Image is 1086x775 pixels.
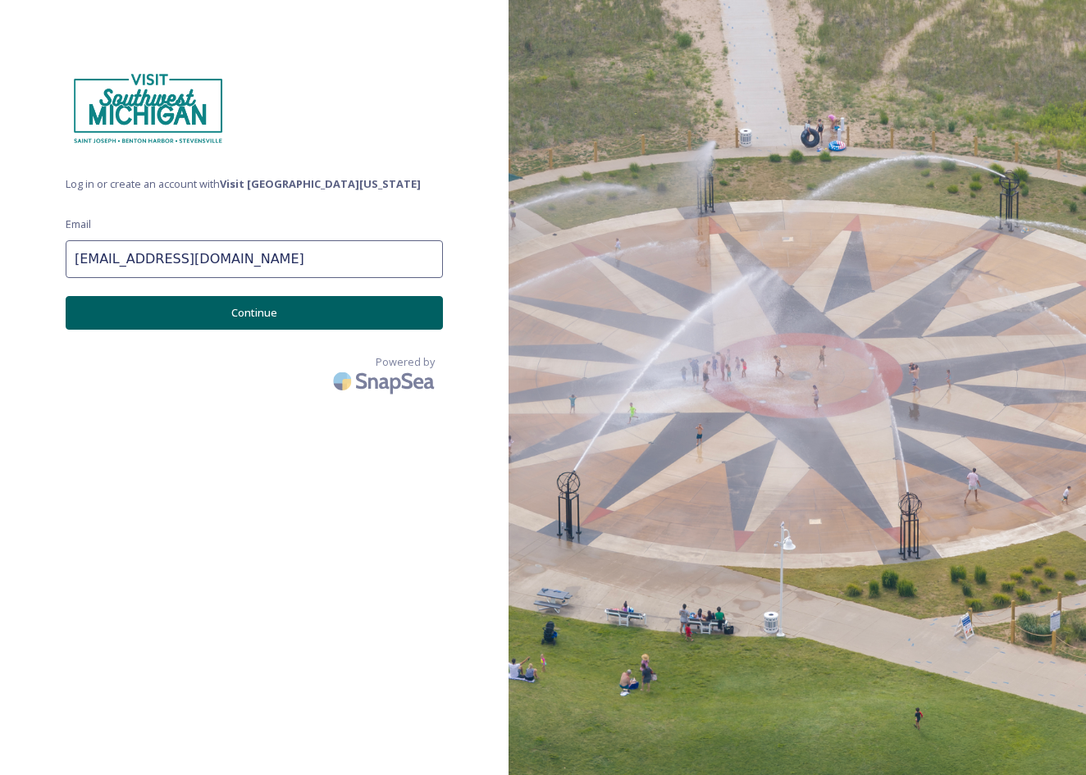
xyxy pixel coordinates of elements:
img: SnapSea Logo [328,362,443,400]
strong: Visit [GEOGRAPHIC_DATA][US_STATE] [220,176,421,191]
span: Powered by [376,354,435,370]
img: Visit%20SWMI%20Logo-with%20Towns-Variation_Teal_1%20%281%29.png [66,66,230,152]
span: Email [66,217,91,232]
span: Log in or create an account with [66,176,443,192]
button: Continue [66,296,443,330]
input: john.doe@snapsea.io [66,240,443,278]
